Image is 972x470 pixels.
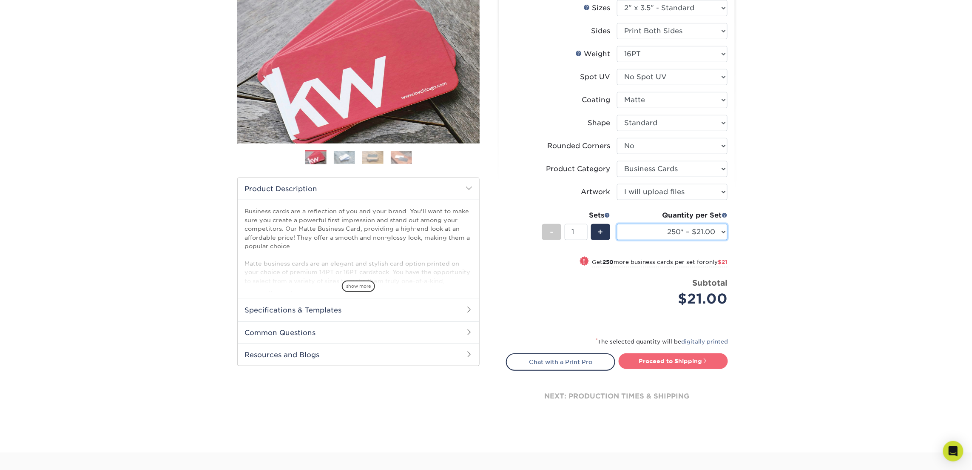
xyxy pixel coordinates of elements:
div: Quantity per Set [617,210,728,221]
div: Weight [575,49,610,59]
img: Business Cards 04 [391,151,412,164]
a: Chat with a Print Pro [506,353,615,370]
div: next: production times & shipping [506,371,728,422]
img: Business Cards 03 [362,151,384,164]
h2: Common Questions [238,321,479,344]
strong: 250 [603,259,614,265]
h2: Specifications & Templates [238,299,479,321]
small: Get more business cards per set for [592,259,728,267]
a: digitally printed [681,338,728,345]
h2: Resources and Blogs [238,344,479,366]
h2: Product Description [238,178,479,200]
div: Open Intercom Messenger [943,441,963,461]
span: ! [583,257,585,266]
span: + [598,226,603,238]
div: Product Category [546,164,610,174]
small: The selected quantity will be [596,338,728,345]
div: Rounded Corners [547,141,610,151]
div: Sets [542,210,610,221]
div: $21.00 [623,289,728,309]
strong: Subtotal [692,278,728,287]
span: show more [342,281,375,292]
div: Spot UV [580,72,610,82]
img: Business Cards 01 [305,147,327,169]
div: Coating [582,95,610,105]
span: $21 [718,259,728,265]
span: - [550,226,554,238]
div: Sides [591,26,610,36]
div: Shape [588,118,610,128]
div: Sizes [583,3,610,13]
p: Business cards are a reflection of you and your brand. You'll want to make sure you create a powe... [244,207,472,328]
span: only [705,259,728,265]
div: Artwork [581,187,610,197]
img: Business Cards 02 [334,151,355,164]
a: Proceed to Shipping [619,353,728,369]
